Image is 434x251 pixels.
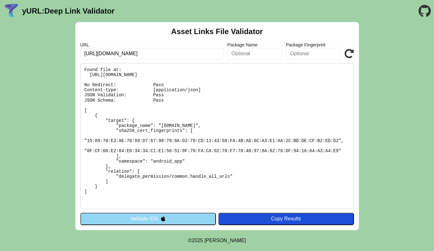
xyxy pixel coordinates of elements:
span: 2025 [192,238,203,243]
pre: Found file at: [URL][DOMAIN_NAME] No Redirect: Pass Content-type: [application/json] JSON Validat... [80,63,354,209]
input: Required [80,48,224,59]
h2: Asset Links File Validator [171,27,263,36]
img: yURL Logo [3,3,20,19]
footer: © [188,230,246,251]
a: Michael Ibragimchayev's Personal Site [205,238,246,243]
button: Validate iOS [80,213,216,225]
input: Optional [286,48,341,59]
a: yURL:Deep Link Validator [22,7,114,15]
label: Package Fingerprint [286,42,341,47]
input: Optional [227,48,282,59]
label: URL [80,42,224,47]
button: Copy Results [218,213,354,225]
div: Copy Results [222,216,351,222]
label: Package Name [227,42,282,47]
img: appleIcon.svg [160,216,166,221]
